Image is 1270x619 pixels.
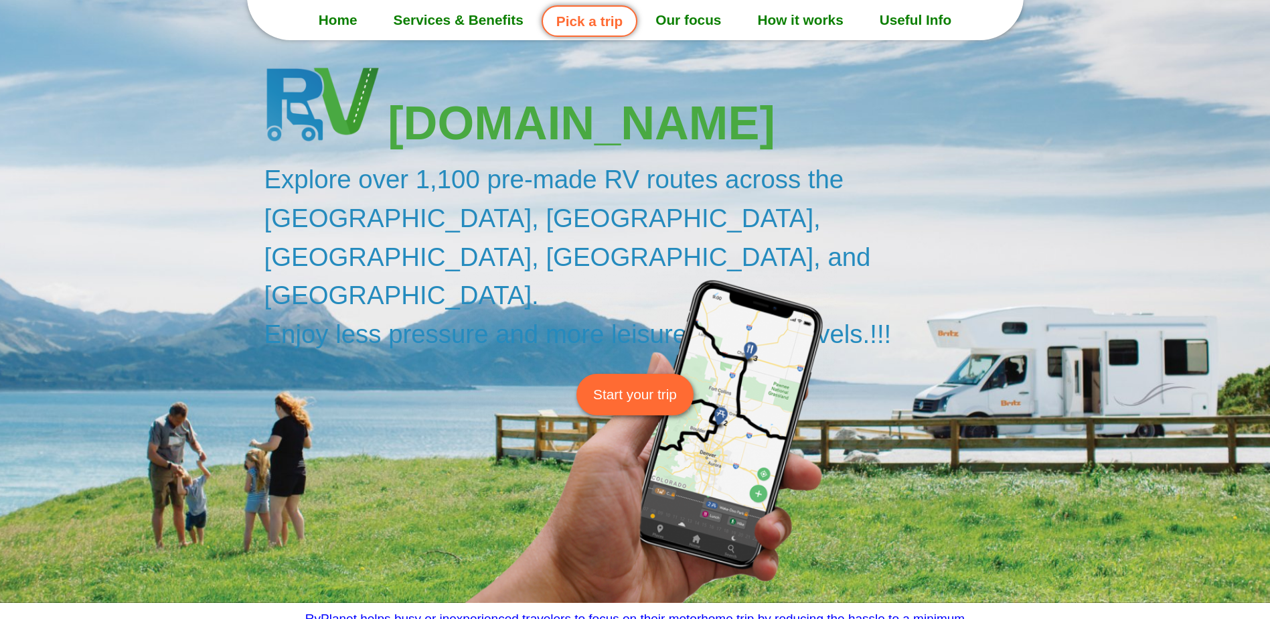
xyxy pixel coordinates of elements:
[576,374,694,415] a: Start your trip
[637,3,739,37] a: Our focus
[542,5,637,37] a: Pick a trip
[593,384,677,405] span: Start your trip
[301,3,376,37] a: Home
[739,3,861,37] a: How it works
[388,100,1030,147] h3: [DOMAIN_NAME]
[447,268,837,603] img: Motorhome trip planning app
[264,160,1030,353] h2: Explore over 1,100 pre-made RV routes across the [GEOGRAPHIC_DATA], [GEOGRAPHIC_DATA], [GEOGRAPHI...
[247,3,1024,37] nav: Menu
[862,3,969,37] a: Useful Info
[376,3,542,37] a: Services & Benefits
